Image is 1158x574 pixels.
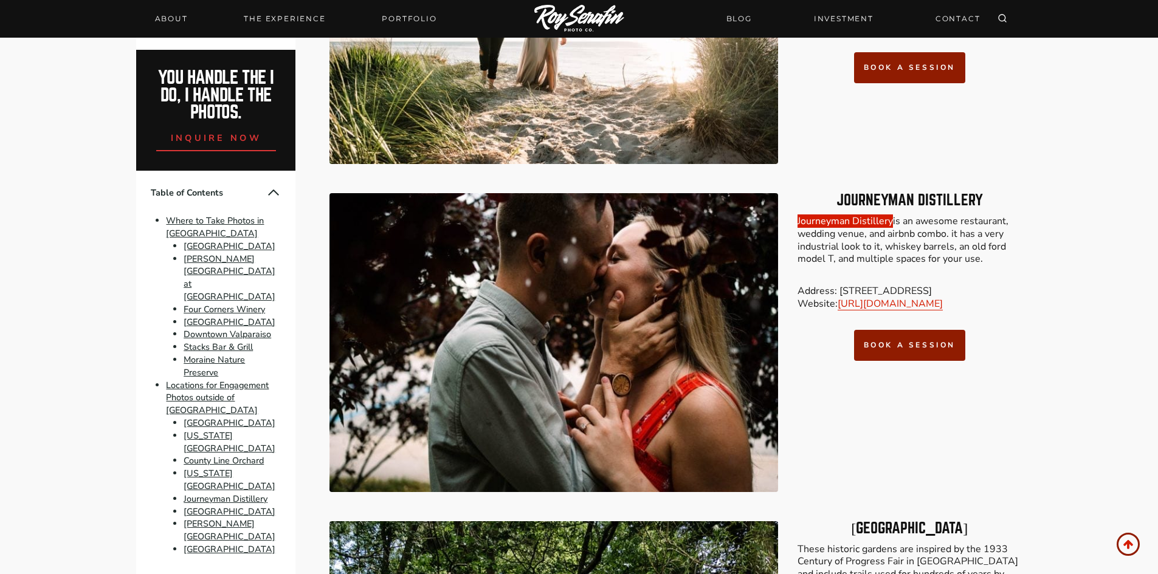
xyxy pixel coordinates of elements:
a: book a session [854,330,965,361]
a: [GEOGRAPHIC_DATA] [184,316,275,328]
a: inquire now [156,121,277,151]
a: Scroll to top [1117,533,1140,556]
nav: Table of Contents [136,171,295,570]
a: About [148,10,195,27]
button: View Search Form [994,10,1011,27]
a: Stacks Bar & Grill [184,341,253,353]
nav: Secondary Navigation [719,8,988,29]
span: inquire now [171,132,262,144]
a: [US_STATE][GEOGRAPHIC_DATA] [184,467,275,492]
a: BLOG [719,8,759,29]
a: [US_STATE][GEOGRAPHIC_DATA] [184,429,275,454]
a: [GEOGRAPHIC_DATA] [184,417,275,429]
a: Moraine Nature Preserve [184,354,245,378]
a: [URL][DOMAIN_NAME] [838,297,943,310]
h2: You handle the i do, I handle the photos. [150,69,283,121]
h3: [GEOGRAPHIC_DATA] [798,521,1022,536]
a: Journeyman Distillery [798,214,893,228]
a: Locations for Engagement Photos outside of [GEOGRAPHIC_DATA] [166,379,269,417]
a: County Line Orchard [184,455,264,467]
a: Portfolio [374,10,444,27]
p: Address: [STREET_ADDRESS] Website: [798,285,1022,310]
a: [PERSON_NAME][GEOGRAPHIC_DATA] at [GEOGRAPHIC_DATA] [184,253,275,302]
span: book a session [864,63,956,72]
a: [PERSON_NAME][GEOGRAPHIC_DATA] [184,518,275,543]
a: [GEOGRAPHIC_DATA] [184,240,275,252]
a: Four Corners Winery [184,303,265,315]
a: Journeyman Distillery [184,493,267,505]
img: Logo of Roy Serafin Photo Co., featuring stylized text in white on a light background, representi... [534,5,624,33]
a: THE EXPERIENCE [236,10,333,27]
a: Downtown Valparaiso [184,329,271,341]
a: [GEOGRAPHIC_DATA] [184,543,275,555]
p: is an awesome restaurant, wedding venue, and airbnb combo. it has a very industrial look to it, w... [798,215,1022,265]
h3: Journeyman Distillery [798,193,1022,208]
nav: Primary Navigation [148,10,444,27]
a: [GEOGRAPHIC_DATA] [184,505,275,518]
span: book a session [864,340,956,350]
span: Table of Contents [151,186,266,199]
a: INVESTMENT [807,8,881,29]
a: Where to Take Photos in [GEOGRAPHIC_DATA] [166,214,264,239]
a: book a session [854,52,965,83]
a: CONTACT [928,8,988,29]
button: Collapse Table of Contents [266,185,281,200]
img: Where to take Engagement Photos in Northwest Indiana 13 [329,193,778,492]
